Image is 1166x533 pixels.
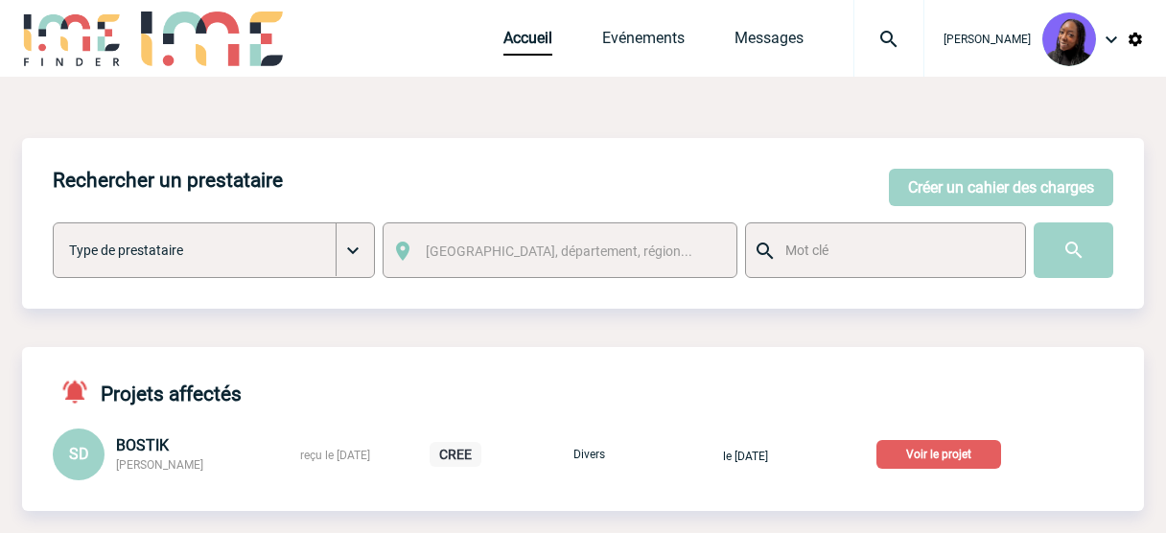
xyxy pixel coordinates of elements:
[944,33,1031,46] span: [PERSON_NAME]
[876,444,1009,462] a: Voir le projet
[426,243,692,259] span: [GEOGRAPHIC_DATA], département, région...
[53,169,283,192] h4: Rechercher un prestataire
[22,12,122,66] img: IME-Finder
[116,458,203,472] span: [PERSON_NAME]
[781,238,1008,263] input: Mot clé
[541,448,637,461] p: Divers
[300,449,370,462] span: reçu le [DATE]
[876,440,1001,469] p: Voir le projet
[430,442,481,467] p: CREE
[602,29,685,56] a: Evénements
[735,29,804,56] a: Messages
[116,436,169,454] span: BOSTIK
[723,450,768,463] span: le [DATE]
[60,378,101,406] img: notifications-active-24-px-r.png
[1042,12,1096,66] img: 131349-0.png
[69,445,89,463] span: SD
[53,378,242,406] h4: Projets affectés
[503,29,552,56] a: Accueil
[1034,222,1113,278] input: Submit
